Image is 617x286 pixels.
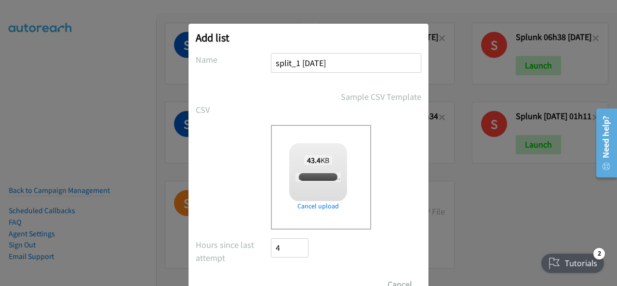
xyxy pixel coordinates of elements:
[307,155,321,165] strong: 43.4
[196,53,271,66] label: Name
[196,238,271,264] label: Hours since last attempt
[341,90,421,103] a: Sample CSV Template
[536,244,610,279] iframe: Checklist
[196,103,271,116] label: CSV
[289,201,347,211] a: Cancel upload
[590,105,617,181] iframe: Resource Center
[304,155,333,165] span: KB
[295,173,345,182] span: split_1 [DATE]csv
[196,31,421,44] h2: Add list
